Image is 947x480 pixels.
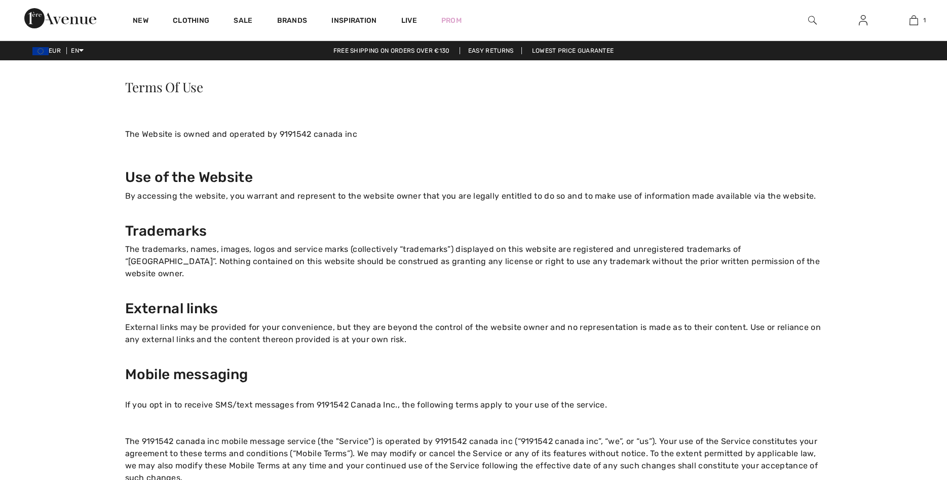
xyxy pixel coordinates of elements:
img: My Info [859,14,867,26]
p: The trademarks, names, images, logos and service marks (collectively “trademarks”) displayed on t... [125,243,822,280]
a: Clothing [173,16,209,27]
h3: Use of the Website [125,169,822,186]
h1: Terms Of Use [125,60,822,104]
a: 1 [889,14,938,26]
h3: Mobile messaging [125,366,822,383]
div: If you opt in to receive SMS/text messages from 9191542 Canada Inc., the following terms apply to... [125,399,822,411]
a: New [133,16,148,27]
a: Easy Returns [460,47,522,54]
a: Sign In [851,14,876,27]
a: Prom [441,15,462,26]
span: EN [71,47,84,54]
img: Euro [32,47,49,55]
span: Inspiration [331,16,376,27]
a: Brands [277,16,308,27]
a: Free shipping on orders over €130 [325,47,458,54]
h3: External links [125,300,822,317]
img: My Bag [910,14,918,26]
img: 1ère Avenue [24,8,96,28]
a: Lowest Price Guarantee [524,47,622,54]
p: The Website is owned and operated by 9191542 canada inc [125,128,822,140]
a: Live [401,15,417,26]
img: search the website [808,14,817,26]
span: EUR [32,47,65,54]
p: By accessing the website, you warrant and represent to the website owner that you are legally ent... [125,190,822,202]
h3: Trademarks [125,223,822,240]
span: 1 [923,16,926,25]
a: Sale [234,16,252,27]
p: External links may be provided for your convenience, but they are beyond the control of the websi... [125,321,822,358]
